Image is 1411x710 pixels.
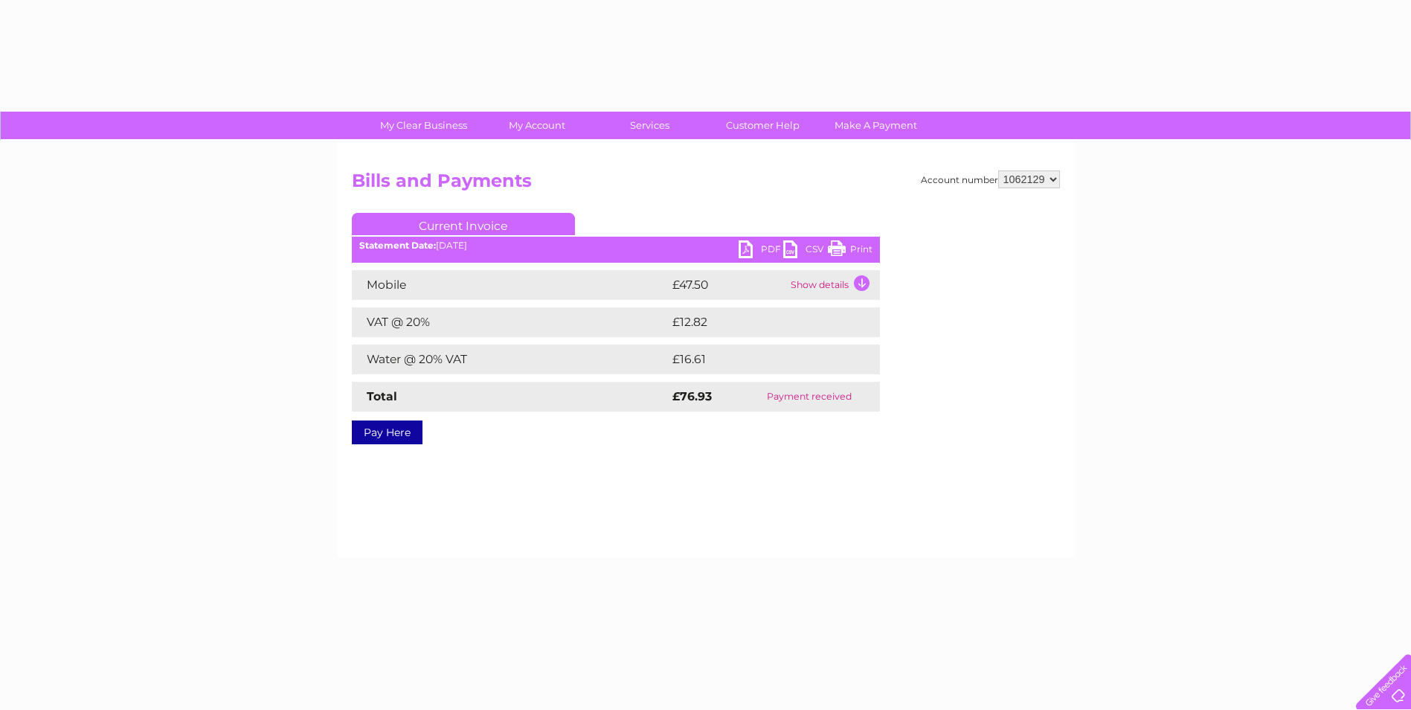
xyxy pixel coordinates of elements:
a: Current Invoice [352,213,575,235]
td: £16.61 [669,345,847,374]
td: Show details [787,270,880,300]
a: Customer Help [701,112,824,139]
td: £47.50 [669,270,787,300]
strong: £76.93 [672,389,712,403]
td: VAT @ 20% [352,307,669,337]
a: My Clear Business [362,112,485,139]
a: PDF [739,240,783,262]
td: Water @ 20% VAT [352,345,669,374]
h2: Bills and Payments [352,170,1060,199]
td: Payment received [739,382,879,412]
td: Mobile [352,270,669,300]
a: Print [828,240,872,262]
a: My Account [475,112,598,139]
a: Services [588,112,711,139]
div: [DATE] [352,240,880,251]
div: Account number [921,170,1060,188]
td: £12.82 [669,307,849,337]
strong: Total [367,389,397,403]
a: CSV [783,240,828,262]
a: Make A Payment [814,112,937,139]
b: Statement Date: [359,240,436,251]
a: Pay Here [352,420,422,444]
